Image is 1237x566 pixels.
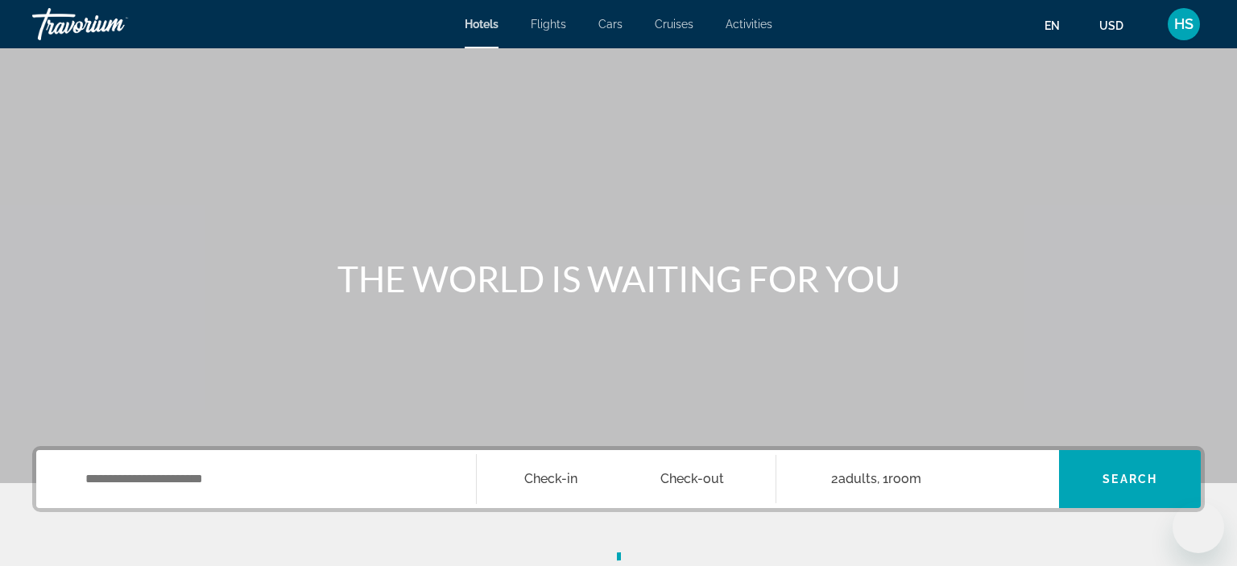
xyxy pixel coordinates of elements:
a: Cruises [655,18,693,31]
span: en [1045,19,1060,32]
a: Activities [726,18,772,31]
span: USD [1099,19,1123,32]
a: Travorium [32,3,193,45]
button: Check in and out dates [477,450,776,508]
iframe: Button to launch messaging window [1173,502,1224,553]
button: Search [1059,450,1201,508]
button: Change language [1045,14,1075,37]
button: User Menu [1163,7,1205,41]
button: Travelers: 2 adults, 0 children [776,450,1060,508]
span: HS [1174,16,1194,32]
a: Flights [531,18,566,31]
button: Change currency [1099,14,1139,37]
h1: THE WORLD IS WAITING FOR YOU [316,258,921,300]
a: Hotels [465,18,499,31]
span: Adults [838,471,877,486]
div: Search widget [36,450,1201,508]
span: 2 [831,468,877,490]
a: Cars [598,18,623,31]
span: Search [1103,473,1157,485]
span: Room [888,471,921,486]
span: , 1 [877,468,921,490]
